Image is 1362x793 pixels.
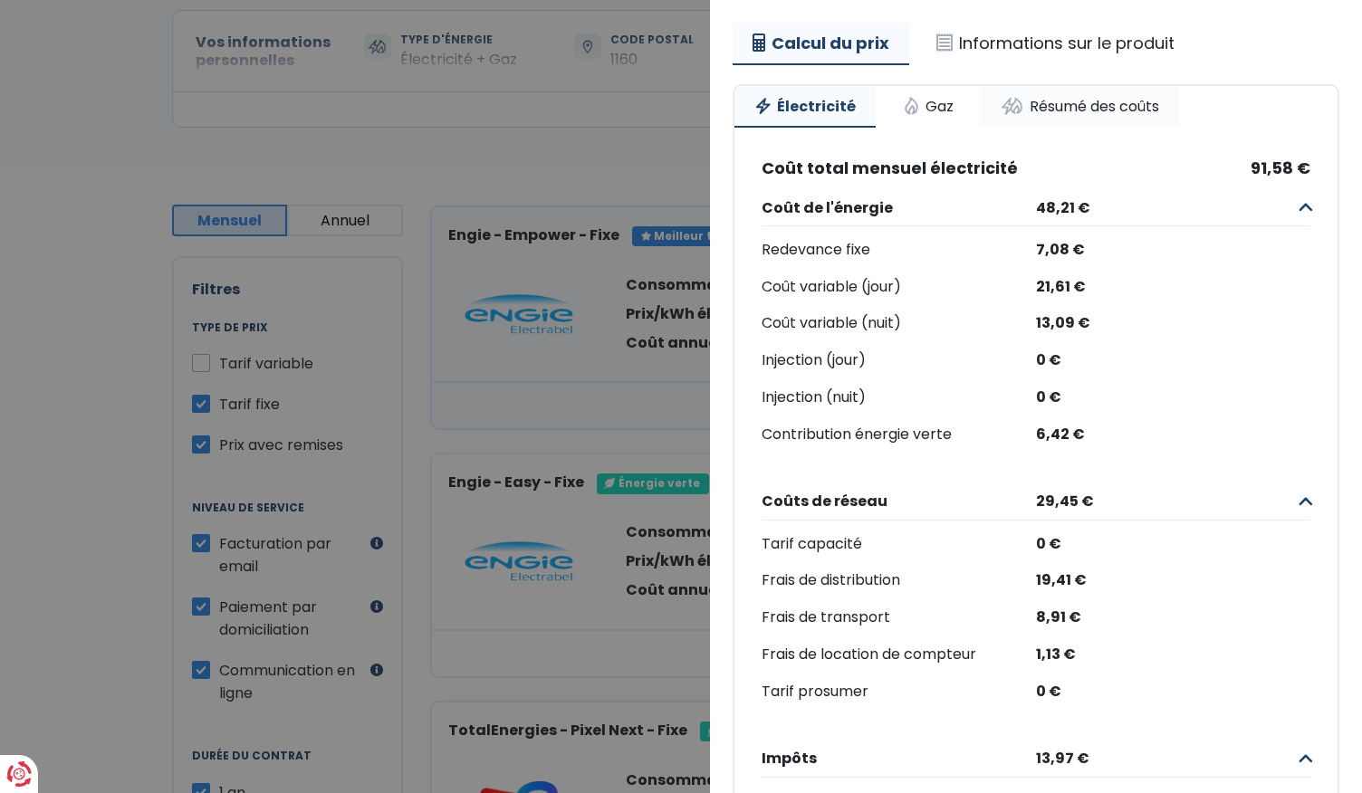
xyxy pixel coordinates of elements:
[762,741,1310,778] button: Impôts 13,97 €
[1251,158,1310,178] span: 91,58 €
[762,422,1036,448] div: Contribution énergie verte
[1036,385,1310,411] div: 0 €
[762,199,1029,216] span: Coût de l'énergie
[762,348,1036,374] div: Injection (jour)
[762,158,1018,178] span: Coût total mensuel électricité
[762,484,1310,521] button: Coûts de réseau 29,45 €
[1036,422,1310,448] div: 6,42 €
[981,86,1179,126] a: Résumé des coûts
[1029,750,1296,767] span: 13,97 €
[762,568,1036,594] div: Frais de distribution
[762,750,1029,767] span: Impôts
[1036,274,1310,301] div: 21,61 €
[762,190,1310,226] button: Coût de l'énergie 48,21 €
[762,274,1036,301] div: Coût variable (jour)
[1036,605,1310,631] div: 8,91 €
[1029,199,1296,216] span: 48,21 €
[733,23,909,66] a: Calcul du prix
[762,531,1036,558] div: Tarif capacité
[1036,311,1310,337] div: 13,09 €
[883,86,974,126] a: Gaz
[734,86,876,128] a: Électricité
[762,679,1036,705] div: Tarif prosumer
[1036,679,1310,705] div: 0 €
[1036,348,1310,374] div: 0 €
[1036,642,1310,668] div: 1,13 €
[762,605,1036,631] div: Frais de transport
[1036,568,1310,594] div: 19,41 €
[1029,492,1296,510] span: 29,45 €
[762,311,1036,337] div: Coût variable (nuit)
[762,642,1036,668] div: Frais de location de compteur
[1036,237,1310,263] div: 7,08 €
[762,237,1036,263] div: Redevance fixe
[1036,531,1310,558] div: 0 €
[916,23,1194,64] a: Informations sur le produit
[762,492,1029,510] span: Coûts de réseau
[762,385,1036,411] div: Injection (nuit)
